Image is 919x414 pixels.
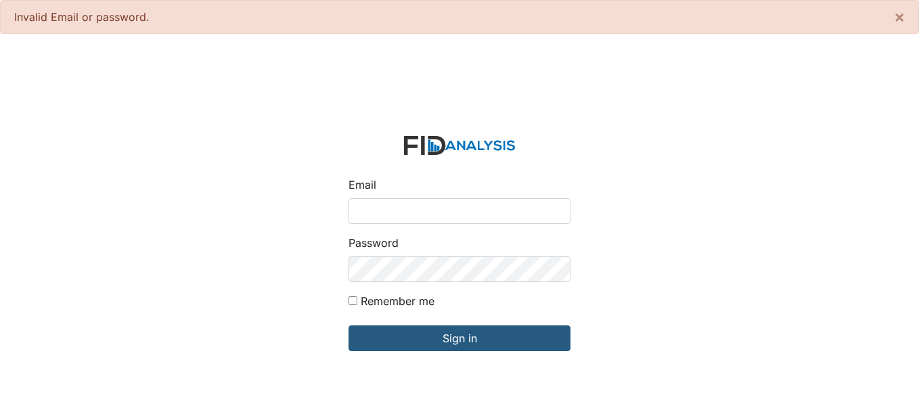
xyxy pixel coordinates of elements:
[349,177,376,193] label: Email
[880,1,918,33] button: ×
[404,136,515,156] img: logo-2fc8c6e3336f68795322cb6e9a2b9007179b544421de10c17bdaae8622450297.svg
[894,7,905,26] span: ×
[349,325,570,351] input: Sign in
[349,235,399,251] label: Password
[361,293,434,309] label: Remember me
